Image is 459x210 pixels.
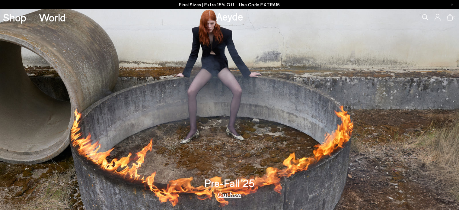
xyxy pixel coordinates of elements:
[218,191,241,197] a: Out Now
[216,10,243,23] a: Aeyde
[39,12,66,23] a: World
[447,14,453,21] a: 0
[453,16,456,19] span: 0
[205,178,255,188] h3: Pre-Fall '25
[179,1,280,8] p: Final Sizes | Extra 15% Off
[239,2,280,7] span: Navigate to /collections/ss25-final-sizes
[3,12,26,23] a: Shop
